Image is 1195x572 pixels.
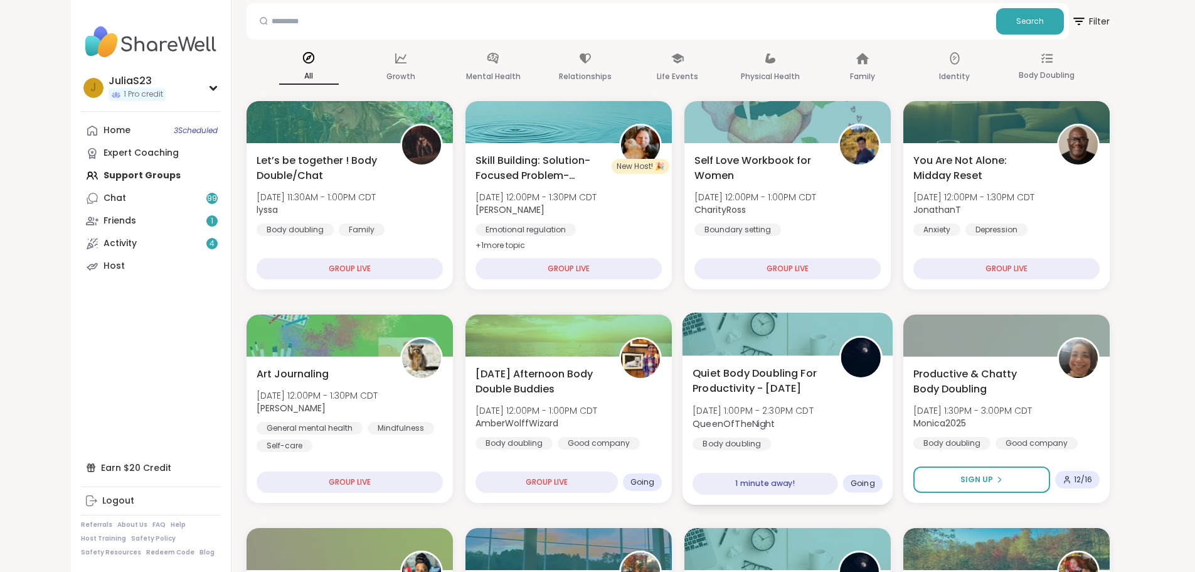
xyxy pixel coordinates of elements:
b: JonathanT [913,203,961,216]
span: 3 Scheduled [174,126,218,136]
a: Referrals [81,521,112,529]
p: Growth [386,69,415,84]
button: Search [996,8,1064,35]
div: GROUP LIVE [257,258,443,279]
span: [DATE] 11:30AM - 1:00PM CDT [257,191,376,203]
div: Expert Coaching [104,147,179,159]
div: JuliaS23 [109,74,166,88]
a: Host Training [81,534,126,543]
b: lyssa [257,203,278,216]
a: FAQ [152,521,166,529]
div: Emotional regulation [475,224,576,236]
span: You Are Not Alone: Midday Reset [913,153,1043,183]
div: Depression [965,224,1028,236]
a: Home3Scheduled [81,119,221,142]
span: 1 Pro credit [124,89,163,100]
span: 4 [210,239,215,249]
span: [DATE] Afternoon Body Double Buddies [475,367,605,397]
span: [DATE] 12:00PM - 1:00PM CDT [694,191,816,203]
button: Sign Up [913,467,1050,493]
span: [DATE] 12:00PM - 1:30PM CDT [913,191,1034,203]
div: New Host! 🎉 [612,159,669,174]
img: spencer [402,339,441,378]
a: Activity4 [81,232,221,255]
div: Good company [996,437,1078,450]
span: Search [1016,16,1044,27]
b: [PERSON_NAME] [257,402,326,414]
div: Earn $20 Credit [81,456,221,479]
img: CharityRoss [840,126,879,165]
span: 99 [207,193,217,204]
div: GROUP LIVE [475,472,618,493]
span: Quiet Body Doubling For Productivity - [DATE] [693,365,825,396]
div: Body doubling [913,437,991,450]
p: Body Doubling [1019,68,1075,83]
button: Filter [1071,3,1110,40]
span: Self Love Workbook for Women [694,153,824,183]
a: Expert Coaching [81,142,221,165]
span: Filter [1071,6,1110,36]
div: Activity [104,237,137,250]
div: Anxiety [913,224,960,236]
a: Blog [199,548,215,557]
a: Help [171,521,186,529]
span: Going [630,477,654,487]
div: Host [104,260,125,273]
b: CharityRoss [694,203,746,216]
span: J [90,80,96,96]
span: Art Journaling [257,367,329,382]
img: Monica2025 [1059,339,1098,378]
span: [DATE] 1:00PM - 2:30PM CDT [693,404,814,417]
span: [DATE] 1:30PM - 3:00PM CDT [913,404,1032,417]
div: Good company [558,437,640,450]
b: Monica2025 [913,417,966,429]
div: Home [104,124,130,137]
a: Safety Resources [81,548,141,557]
span: 1 [211,216,213,227]
div: Body doubling [257,224,334,236]
span: Skill Building: Solution-Focused Problem-Solving [475,153,605,183]
span: Sign Up [960,474,993,485]
p: Relationships [559,69,612,84]
a: Host [81,255,221,278]
span: [DATE] 12:00PM - 1:30PM CDT [257,389,378,402]
div: Mindfulness [368,422,434,434]
p: Identity [939,69,970,84]
div: GROUP LIVE [475,258,662,279]
div: Friends [104,215,136,227]
p: All [279,68,339,85]
div: Self-care [257,440,312,452]
span: Let’s be together ! Body Double/Chat [257,153,386,183]
div: Family [339,224,385,236]
b: [PERSON_NAME] [475,203,544,216]
a: Logout [81,490,221,512]
a: About Us [117,521,147,529]
p: Family [850,69,875,84]
a: Chat99 [81,187,221,210]
p: Life Events [657,69,698,84]
span: Productive & Chatty Body Doubling [913,367,1043,397]
b: AmberWolffWizard [475,417,558,429]
div: 1 minute away! [693,473,838,495]
img: ShareWell Nav Logo [81,20,221,64]
div: GROUP LIVE [913,258,1100,279]
img: AmberWolffWizard [621,339,660,378]
div: Body doubling [475,437,553,450]
a: Friends1 [81,210,221,232]
span: Going [850,478,874,488]
a: Safety Policy [131,534,176,543]
img: LuAnn [621,126,660,165]
div: GROUP LIVE [257,472,443,493]
div: General mental health [257,422,363,434]
span: [DATE] 12:00PM - 1:30PM CDT [475,191,597,203]
span: 12 / 16 [1074,475,1092,485]
p: Physical Health [741,69,800,84]
b: QueenOfTheNight [693,417,775,429]
div: Chat [104,192,126,205]
img: JonathanT [1059,126,1098,165]
div: Boundary setting [694,224,781,236]
div: GROUP LIVE [694,258,881,279]
img: lyssa [402,126,441,165]
img: QueenOfTheNight [841,338,880,377]
a: Redeem Code [146,548,194,557]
